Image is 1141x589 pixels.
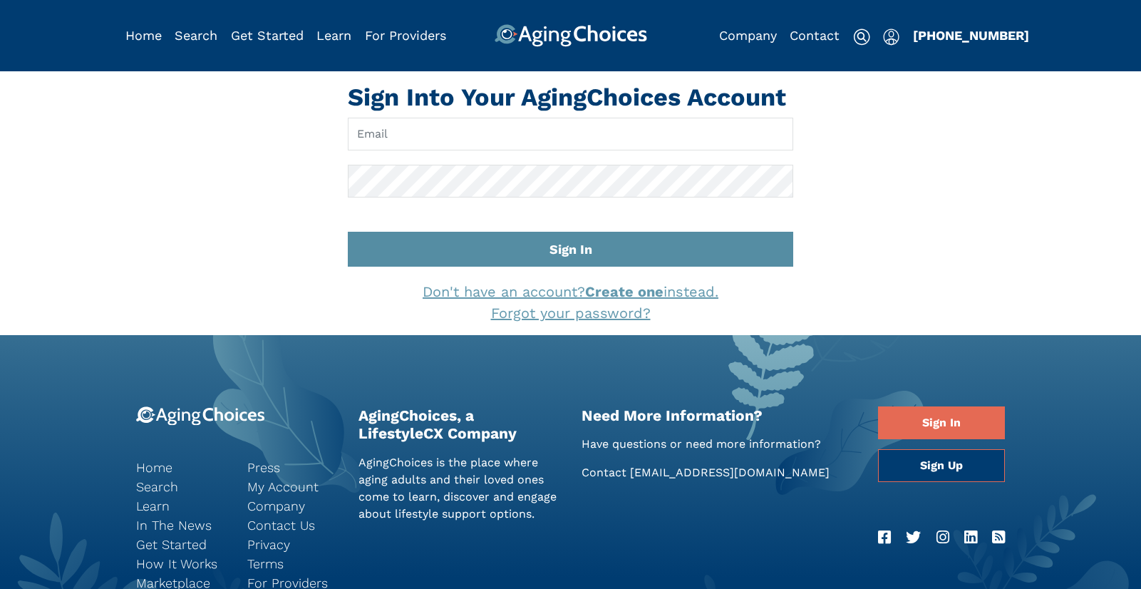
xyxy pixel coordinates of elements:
[582,406,857,424] h2: Need More Information?
[175,24,217,47] div: Popover trigger
[913,28,1029,43] a: [PHONE_NUMBER]
[883,24,899,47] div: Popover trigger
[719,28,777,43] a: Company
[247,554,337,573] a: Terms
[878,449,1005,482] a: Sign Up
[936,526,949,549] a: Instagram
[491,304,651,322] a: Forgot your password?
[883,29,899,46] img: user-icon.svg
[878,406,1005,439] a: Sign In
[423,283,718,300] a: Don't have an account?Create oneinstead.
[358,406,560,442] h2: AgingChoices, a LifestyleCX Company
[630,466,830,479] a: [EMAIL_ADDRESS][DOMAIN_NAME]
[348,232,793,267] button: Sign In
[348,118,793,150] input: Email
[348,83,793,112] h1: Sign Into Your AgingChoices Account
[136,535,226,554] a: Get Started
[316,28,351,43] a: Learn
[582,464,857,481] p: Contact
[790,28,840,43] a: Contact
[247,477,337,496] a: My Account
[348,165,793,198] input: Password
[175,28,217,43] a: Search
[358,454,560,523] p: AgingChoices is the place where aging adults and their loved ones come to learn, discover and eng...
[494,24,646,47] img: AgingChoices
[585,283,664,300] strong: Create one
[136,554,226,573] a: How It Works
[136,406,265,426] img: 9-logo.svg
[136,516,226,535] a: In The News
[878,526,891,549] a: Facebook
[136,496,226,516] a: Learn
[906,526,921,549] a: Twitter
[853,29,870,46] img: search-icon.svg
[136,477,226,496] a: Search
[992,526,1005,549] a: RSS Feed
[136,458,226,477] a: Home
[247,535,337,554] a: Privacy
[247,516,337,535] a: Contact Us
[365,28,446,43] a: For Providers
[964,526,977,549] a: LinkedIn
[247,496,337,516] a: Company
[125,28,162,43] a: Home
[247,458,337,477] a: Press
[231,28,304,43] a: Get Started
[582,436,857,453] p: Have questions or need more information?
